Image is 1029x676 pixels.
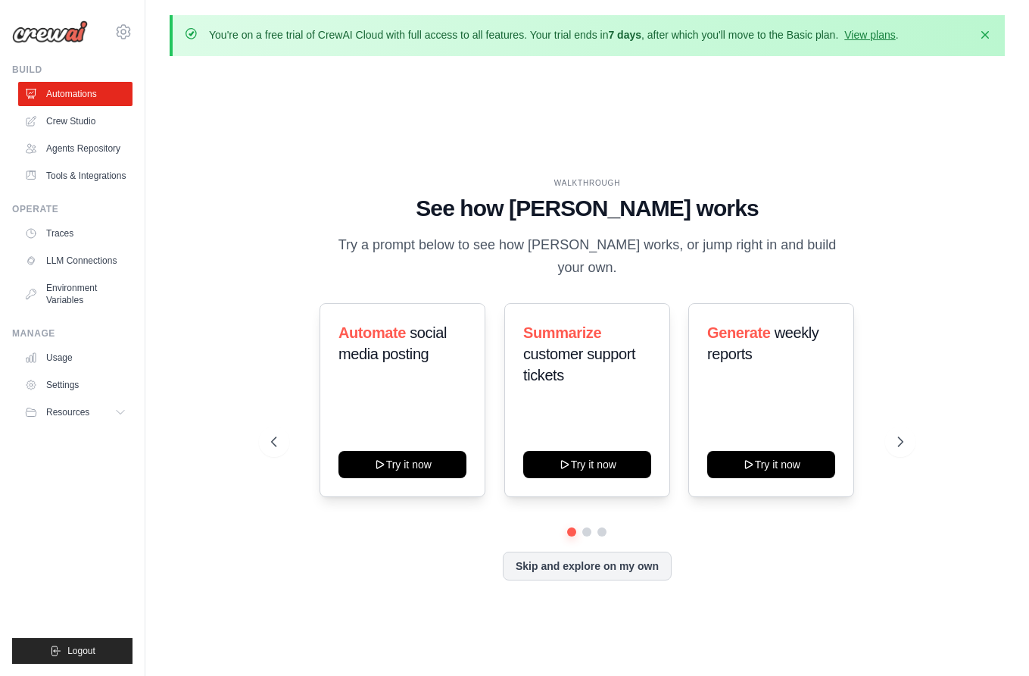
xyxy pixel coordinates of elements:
button: Try it now [523,451,651,478]
button: Resources [18,400,133,424]
a: Automations [18,82,133,106]
a: Tools & Integrations [18,164,133,188]
button: Try it now [707,451,835,478]
h1: See how [PERSON_NAME] works [271,195,903,222]
a: Agents Repository [18,136,133,161]
button: Logout [12,638,133,664]
span: Generate [707,324,771,341]
strong: 7 days [608,29,641,41]
a: Traces [18,221,133,246]
a: Environment Variables [18,276,133,312]
span: Logout [67,645,95,657]
a: View plans [844,29,895,41]
span: Summarize [523,324,601,341]
p: Try a prompt below to see how [PERSON_NAME] works, or jump right in and build your own. [332,234,841,279]
button: Skip and explore on my own [503,552,672,581]
span: customer support tickets [523,346,635,383]
div: Manage [12,327,133,340]
button: Try it now [338,451,466,478]
a: Settings [18,373,133,397]
div: Operate [12,203,133,215]
p: You're on a free trial of CrewAI Cloud with full access to all features. Your trial ends in , aft... [209,27,899,42]
a: Usage [18,346,133,370]
div: Build [12,64,133,76]
div: WALKTHROUGH [271,177,903,189]
img: Logo [12,20,88,43]
span: Automate [338,324,406,341]
span: social media posting [338,324,447,362]
span: Resources [46,406,89,418]
a: LLM Connections [18,249,133,273]
a: Crew Studio [18,109,133,133]
span: weekly reports [707,324,819,362]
